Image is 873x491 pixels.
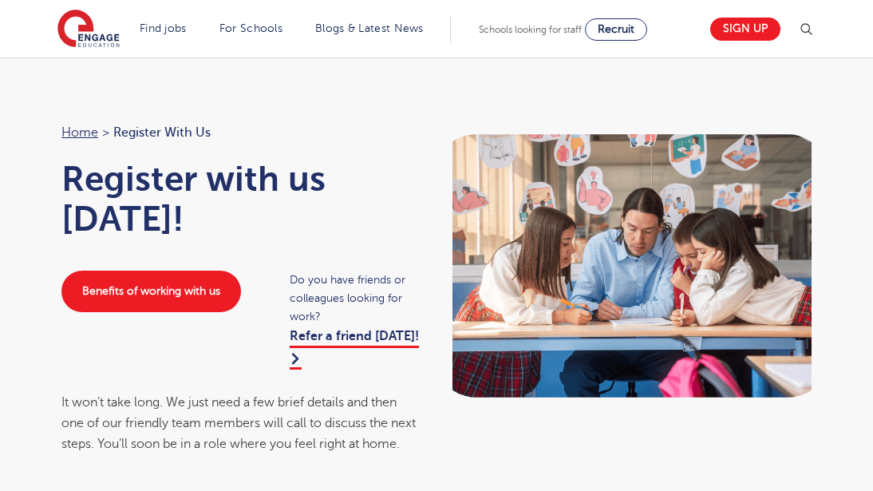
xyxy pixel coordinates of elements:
div: It won’t take long. We just need a few brief details and then one of our friendly team members wi... [61,392,421,455]
span: Register with us [113,122,211,143]
span: Do you have friends or colleagues looking for work? [290,271,421,326]
nav: breadcrumb [61,122,421,143]
a: Refer a friend [DATE]! [290,329,419,369]
a: Benefits of working with us [61,271,241,312]
a: For Schools [219,22,282,34]
a: Sign up [710,18,780,41]
a: Blogs & Latest News [315,22,424,34]
span: > [102,125,109,140]
a: Recruit [585,18,647,41]
span: Schools looking for staff [479,24,582,35]
a: Find jobs [140,22,187,34]
span: Recruit [598,23,634,35]
img: Engage Education [57,10,120,49]
a: Home [61,125,98,140]
h1: Register with us [DATE]! [61,159,421,239]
